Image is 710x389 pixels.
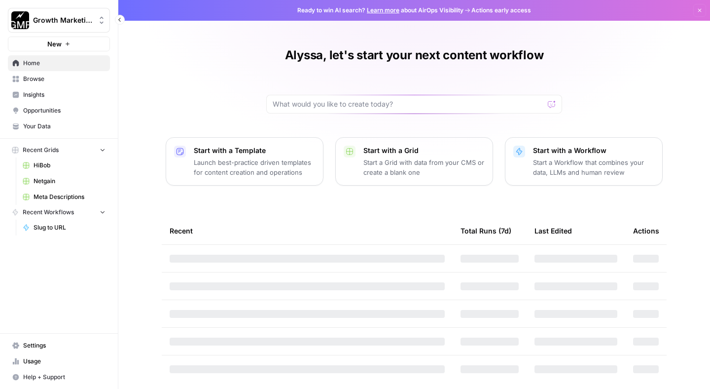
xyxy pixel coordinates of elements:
[8,37,110,51] button: New
[8,338,110,353] a: Settings
[8,369,110,385] button: Help + Support
[23,59,106,68] span: Home
[367,6,399,14] a: Learn more
[23,208,74,217] span: Recent Workflows
[34,161,106,170] span: HiBob
[8,87,110,103] a: Insights
[363,157,485,177] p: Start a Grid with data from your CMS or create a blank one
[23,90,106,99] span: Insights
[8,8,110,33] button: Workspace: Growth Marketing Pro
[8,103,110,118] a: Opportunities
[23,357,106,366] span: Usage
[8,71,110,87] a: Browse
[633,217,659,244] div: Actions
[23,373,106,382] span: Help + Support
[170,217,445,244] div: Recent
[47,39,62,49] span: New
[8,118,110,134] a: Your Data
[8,205,110,220] button: Recent Workflows
[23,122,106,131] span: Your Data
[194,146,315,156] p: Start with a Template
[18,220,110,235] a: Slug to URL
[23,106,106,115] span: Opportunities
[11,11,29,29] img: Growth Marketing Pro Logo
[8,143,110,157] button: Recent Grids
[534,217,572,244] div: Last Edited
[505,137,663,186] button: Start with a WorkflowStart a Workflow that combines your data, LLMs and human review
[363,146,485,156] p: Start with a Grid
[18,173,110,189] a: Netgain
[34,193,106,201] span: Meta Descriptions
[23,146,59,155] span: Recent Grids
[18,157,110,173] a: HiBob
[461,217,511,244] div: Total Runs (7d)
[533,157,654,177] p: Start a Workflow that combines your data, LLMs and human review
[18,189,110,205] a: Meta Descriptions
[335,137,493,186] button: Start with a GridStart a Grid with data from your CMS or create a blank one
[285,47,544,63] h1: Alyssa, let's start your next content workflow
[23,75,106,83] span: Browse
[166,137,323,186] button: Start with a TemplateLaunch best-practice driven templates for content creation and operations
[8,55,110,71] a: Home
[34,177,106,186] span: Netgain
[194,157,315,177] p: Launch best-practice driven templates for content creation and operations
[33,15,93,25] span: Growth Marketing Pro
[297,6,463,15] span: Ready to win AI search? about AirOps Visibility
[8,353,110,369] a: Usage
[273,99,544,109] input: What would you like to create today?
[533,146,654,156] p: Start with a Workflow
[471,6,531,15] span: Actions early access
[23,341,106,350] span: Settings
[34,223,106,232] span: Slug to URL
